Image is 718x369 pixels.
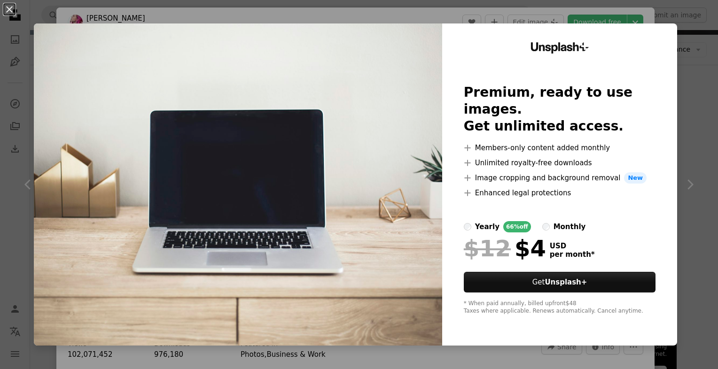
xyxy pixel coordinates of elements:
li: Members-only content added monthly [464,142,656,154]
input: yearly66%off [464,223,471,231]
div: 66% off [503,221,531,232]
span: $12 [464,236,511,261]
li: Unlimited royalty-free downloads [464,157,656,169]
span: New [624,172,647,184]
span: USD [550,242,595,250]
span: per month * [550,250,595,259]
div: yearly [475,221,499,232]
h2: Premium, ready to use images. Get unlimited access. [464,84,656,135]
strong: Unsplash+ [545,278,587,286]
div: monthly [554,221,586,232]
div: $4 [464,236,546,261]
button: GetUnsplash+ [464,272,656,292]
li: Enhanced legal protections [464,187,656,199]
div: * When paid annually, billed upfront $48 Taxes where applicable. Renews automatically. Cancel any... [464,300,656,315]
input: monthly [542,223,550,231]
li: Image cropping and background removal [464,172,656,184]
